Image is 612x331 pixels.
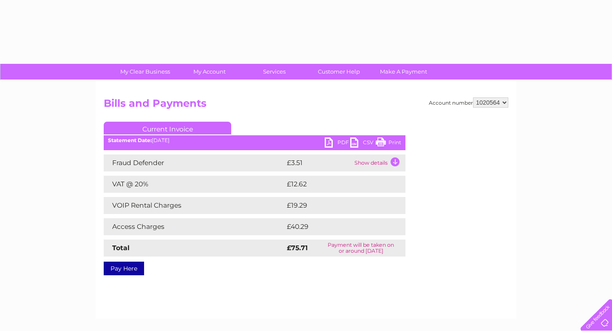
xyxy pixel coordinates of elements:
td: VOIP Rental Charges [104,197,285,214]
strong: £75.71 [287,244,308,252]
td: Show details [352,154,405,171]
a: Services [239,64,309,80]
td: Access Charges [104,218,285,235]
a: Make A Payment [368,64,439,80]
td: £40.29 [285,218,388,235]
td: £12.62 [285,176,388,193]
strong: Total [112,244,130,252]
div: [DATE] [104,137,405,143]
a: Current Invoice [104,122,231,134]
a: My Account [175,64,245,80]
h2: Bills and Payments [104,97,508,114]
a: Print [376,137,401,150]
div: Account number [429,97,508,108]
a: CSV [350,137,376,150]
td: Payment will be taken on or around [DATE] [316,240,405,257]
td: VAT @ 20% [104,176,285,193]
a: Customer Help [304,64,374,80]
a: PDF [325,137,350,150]
a: My Clear Business [110,64,180,80]
td: Fraud Defender [104,154,285,171]
td: £3.51 [285,154,352,171]
b: Statement Date: [108,137,152,143]
a: Pay Here [104,262,144,275]
td: £19.29 [285,197,388,214]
